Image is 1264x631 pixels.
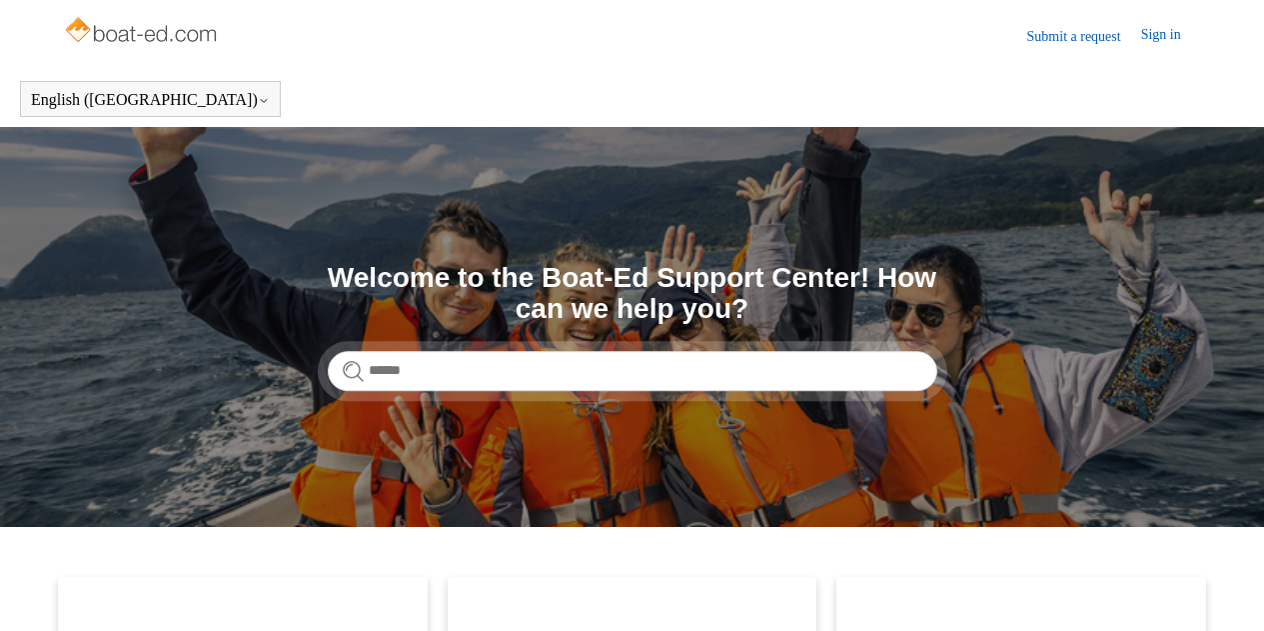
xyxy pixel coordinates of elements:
h1: Welcome to the Boat-Ed Support Center! How can we help you? [328,263,937,325]
button: English ([GEOGRAPHIC_DATA]) [31,91,270,109]
a: Sign in [1141,24,1201,48]
a: Submit a request [1027,26,1141,47]
img: Boat-Ed Help Center home page [63,12,222,52]
input: Search [328,351,937,391]
div: Live chat [1197,564,1249,616]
